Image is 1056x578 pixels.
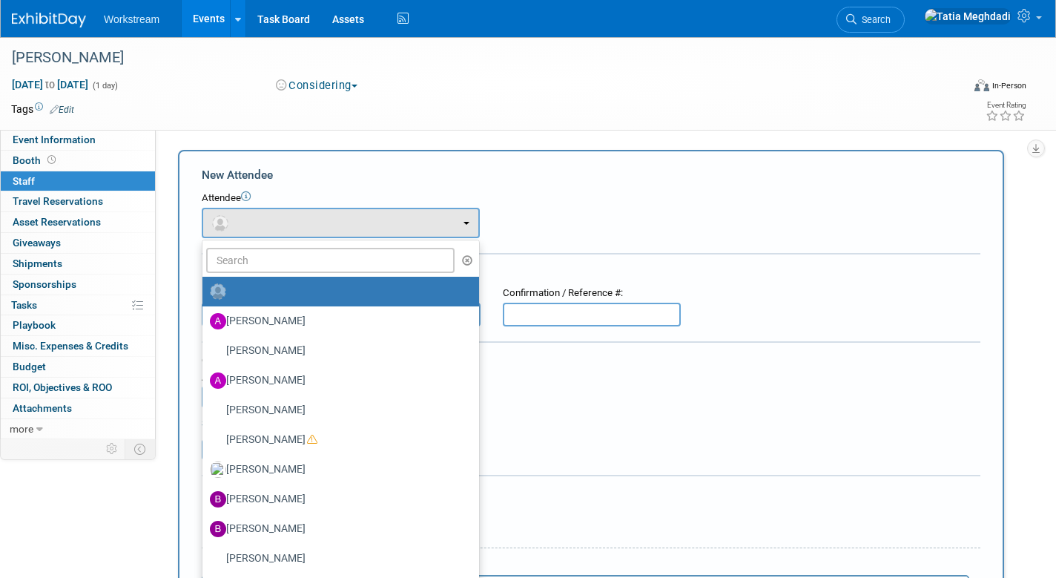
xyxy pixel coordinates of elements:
label: [PERSON_NAME] [210,458,464,482]
label: [PERSON_NAME] [210,309,464,333]
span: Search [857,14,891,25]
span: Asset Reservations [13,216,101,228]
span: Booth [13,154,59,166]
span: [DATE] [DATE] [11,78,89,91]
div: Registration / Ticket Info (optional) [202,264,980,279]
div: Notes [202,559,969,573]
span: more [10,423,33,435]
a: Asset Reservations [1,212,155,232]
td: Personalize Event Tab Strip [99,439,125,459]
span: Misc. Expenses & Credits [13,340,128,352]
img: Unassigned-User-Icon.png [210,283,226,300]
img: ExhibitDay [12,13,86,27]
span: Booth not reserved yet [44,154,59,165]
a: Booth [1,151,155,171]
span: Staff [13,175,35,187]
div: Event Rating [986,102,1026,109]
label: [PERSON_NAME] [210,369,464,393]
div: Cost: [202,354,980,368]
span: Tasks [11,299,37,311]
span: Workstream [104,13,159,25]
span: ROI, Objectives & ROO [13,381,112,393]
span: Playbook [13,319,56,331]
span: Sponsorships [13,278,76,290]
label: [PERSON_NAME] [210,428,464,452]
label: [PERSON_NAME] [210,487,464,511]
a: Playbook [1,315,155,335]
td: Toggle Event Tabs [125,439,156,459]
a: more [1,419,155,439]
label: [PERSON_NAME] [210,547,464,571]
a: Travel Reservations [1,191,155,211]
a: Attachments [1,398,155,418]
label: [PERSON_NAME] [210,398,464,422]
a: Misc. Expenses & Credits [1,336,155,356]
img: Format-Inperson.png [974,79,989,91]
button: Considering [271,78,363,93]
span: Giveaways [13,237,61,249]
div: [PERSON_NAME] [7,45,940,71]
a: Event Information [1,130,155,150]
td: Tags [11,102,74,116]
div: Attendee [202,191,980,206]
img: B.jpg [210,521,226,537]
body: Rich Text Area. Press ALT-0 for help. [8,6,757,21]
img: B.jpg [210,491,226,508]
span: Event Information [13,134,96,145]
a: Budget [1,357,155,377]
a: Giveaways [1,233,155,253]
div: New Attendee [202,167,980,183]
input: Search [206,248,455,273]
a: Edit [50,105,74,115]
span: to [43,79,57,91]
div: Misc. Attachments & Notes [202,486,980,501]
a: ROI, Objectives & ROO [1,378,155,398]
a: Tasks [1,295,155,315]
span: Travel Reservations [13,195,103,207]
label: [PERSON_NAME] [210,339,464,363]
div: Event Format [876,77,1026,99]
label: [PERSON_NAME] [210,517,464,541]
div: Confirmation / Reference #: [503,286,681,301]
a: Staff [1,171,155,191]
div: In-Person [991,80,1026,91]
span: Attachments [13,402,72,414]
img: Tatia Meghdadi [924,8,1012,24]
img: A.jpg [210,372,226,389]
a: Sponsorships [1,275,155,295]
a: Shipments [1,254,155,274]
a: Search [836,7,905,33]
img: A.jpg [210,313,226,329]
span: (1 day) [91,81,118,91]
span: Shipments [13,257,62,269]
span: Budget [13,361,46,372]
